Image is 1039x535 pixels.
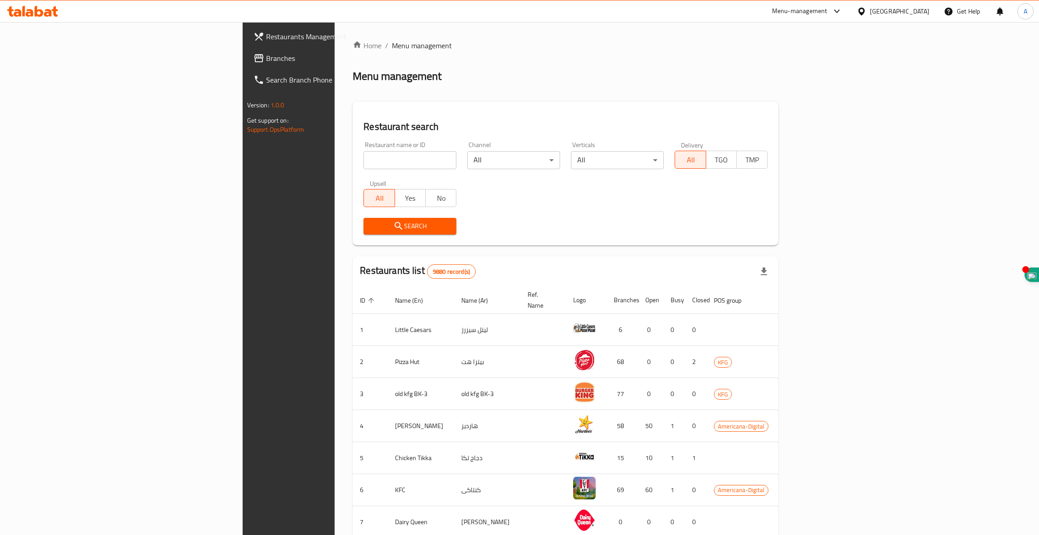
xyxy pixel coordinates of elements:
td: 68 [607,346,638,378]
span: ID [360,295,377,306]
td: 0 [685,314,707,346]
span: TMP [740,153,764,166]
label: Upsell [370,180,386,186]
button: No [425,189,456,207]
div: All [571,151,664,169]
td: 0 [685,378,707,410]
span: A [1024,6,1027,16]
th: Open [638,286,663,314]
td: Little Caesars [388,314,454,346]
div: [GEOGRAPHIC_DATA] [870,6,929,16]
button: Search [363,218,456,235]
td: 10 [638,442,663,474]
img: Little Caesars [573,317,596,339]
img: Hardee's [573,413,596,435]
th: Busy [663,286,685,314]
span: Restaurants Management [266,31,409,42]
td: 69 [607,474,638,506]
span: 1.0.0 [271,99,285,111]
td: 15 [607,442,638,474]
td: 1 [663,442,685,474]
span: TGO [710,153,733,166]
td: 2 [685,346,707,378]
th: Branches [607,286,638,314]
td: كنتاكى [454,474,520,506]
a: Branches [246,47,416,69]
td: 60 [638,474,663,506]
td: 1 [663,474,685,506]
span: KFG [714,357,731,368]
td: ليتل سيزرز [454,314,520,346]
span: Yes [399,192,422,205]
span: Americana-Digital [714,485,768,495]
span: POS group [714,295,753,306]
td: 58 [607,410,638,442]
label: Delivery [681,142,703,148]
td: old kfg BK-3 [454,378,520,410]
button: TGO [706,151,737,169]
span: Name (Ar) [461,295,500,306]
td: Pizza Hut [388,346,454,378]
span: Americana-Digital [714,421,768,432]
td: 77 [607,378,638,410]
button: All [363,189,395,207]
td: 0 [663,378,685,410]
img: old kfg BK-3 [573,381,596,403]
span: Get support on: [247,115,289,126]
img: Chicken Tikka [573,445,596,467]
td: Chicken Tikka [388,442,454,474]
button: TMP [736,151,768,169]
th: Logo [566,286,607,314]
td: [PERSON_NAME] [388,410,454,442]
div: Menu-management [772,6,828,17]
td: 0 [638,314,663,346]
th: Closed [685,286,707,314]
td: بيتزا هت [454,346,520,378]
a: Restaurants Management [246,26,416,47]
span: Branches [266,53,409,64]
span: KFG [714,389,731,400]
td: 0 [685,410,707,442]
span: Ref. Name [528,289,555,311]
span: No [429,192,453,205]
h2: Restaurants list [360,264,476,279]
td: 6 [607,314,638,346]
span: Search [371,221,449,232]
div: All [467,151,560,169]
a: Support.OpsPlatform [247,124,304,135]
td: 0 [638,346,663,378]
button: Yes [395,189,426,207]
input: Search for restaurant name or ID.. [363,151,456,169]
span: Search Branch Phone [266,74,409,85]
td: 1 [685,442,707,474]
td: 0 [638,378,663,410]
td: old kfg BK-3 [388,378,454,410]
span: All [368,192,391,205]
td: KFC [388,474,454,506]
td: 0 [685,474,707,506]
td: 50 [638,410,663,442]
td: هارديز [454,410,520,442]
nav: breadcrumb [353,40,778,51]
span: Menu management [392,40,452,51]
h2: Restaurant search [363,120,768,134]
td: 0 [663,346,685,378]
span: 9880 record(s) [428,267,475,276]
img: Dairy Queen [573,509,596,531]
a: Search Branch Phone [246,69,416,91]
div: Export file [753,261,775,282]
div: Total records count [427,264,476,279]
td: 0 [663,314,685,346]
span: Name (En) [395,295,435,306]
img: KFC [573,477,596,499]
td: دجاج تكا [454,442,520,474]
img: Pizza Hut [573,349,596,371]
td: 1 [663,410,685,442]
span: All [679,153,702,166]
span: Version: [247,99,269,111]
button: All [675,151,706,169]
